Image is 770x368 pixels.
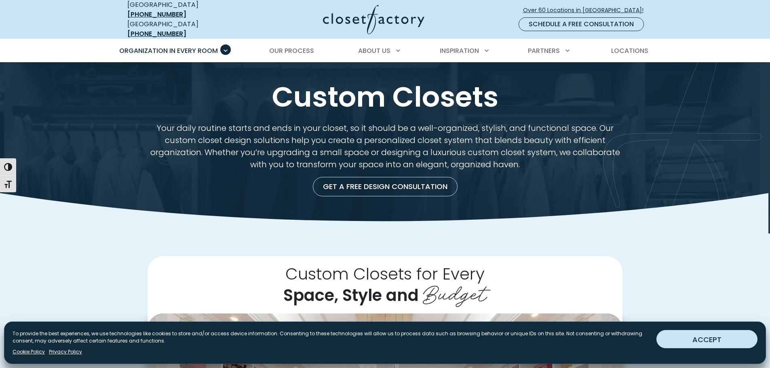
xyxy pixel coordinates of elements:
span: About Us [358,46,390,55]
a: Schedule a Free Consultation [519,17,644,31]
a: [PHONE_NUMBER] [127,10,186,19]
button: ACCEPT [656,330,757,348]
span: Space, Style and [283,284,419,307]
a: [PHONE_NUMBER] [127,29,186,38]
a: Over 60 Locations in [GEOGRAPHIC_DATA]! [523,3,650,17]
span: Budget [423,275,487,308]
span: Over 60 Locations in [GEOGRAPHIC_DATA]! [523,6,650,15]
nav: Primary Menu [114,40,657,62]
img: Closet Factory Logo [323,5,424,34]
a: Cookie Policy [13,348,45,355]
p: To provide the best experiences, we use technologies like cookies to store and/or access device i... [13,330,650,345]
span: Inspiration [440,46,479,55]
p: Your daily routine starts and ends in your closet, so it should be a well-organized, stylish, and... [148,122,622,170]
span: Custom Closets for Every [285,263,485,285]
h1: Custom Closets [126,82,645,112]
span: Organization in Every Room [119,46,218,55]
span: Locations [611,46,648,55]
a: Privacy Policy [49,348,82,355]
a: Get a Free Design Consultation [313,177,458,196]
span: Our Process [269,46,314,55]
div: [GEOGRAPHIC_DATA] [127,19,245,39]
span: Partners [528,46,560,55]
